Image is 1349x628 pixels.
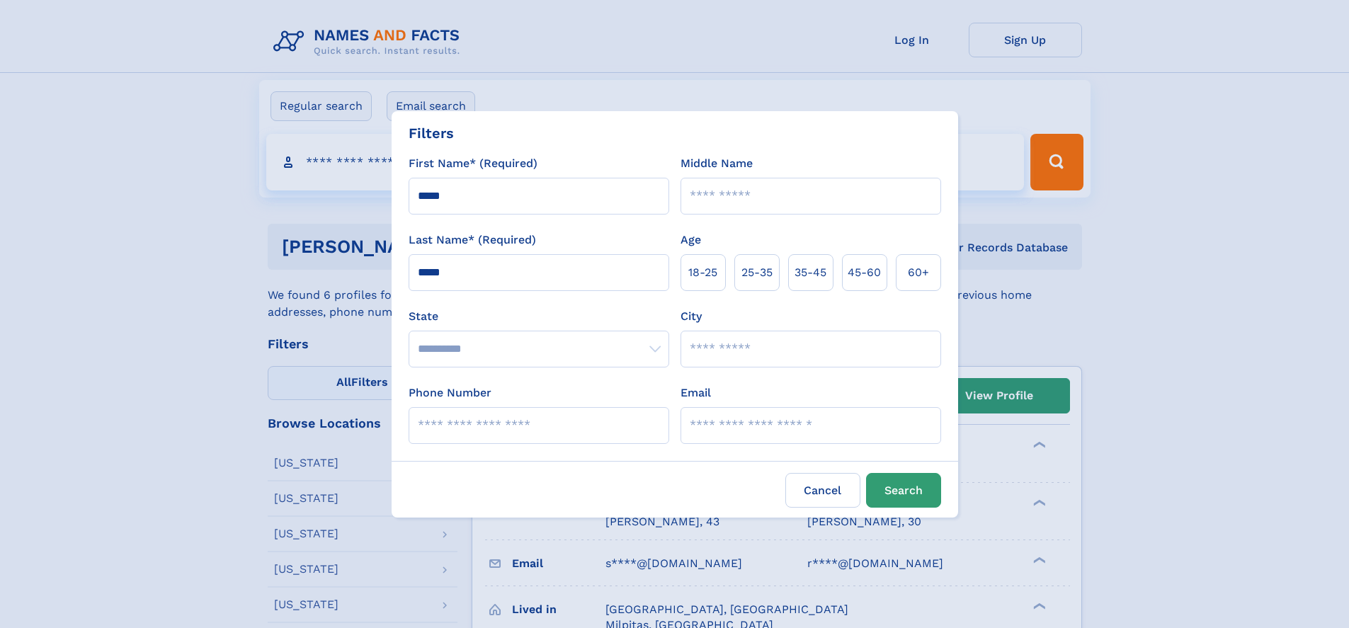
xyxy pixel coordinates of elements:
[785,473,860,508] label: Cancel
[681,155,753,172] label: Middle Name
[681,308,702,325] label: City
[908,264,929,281] span: 60+
[681,232,701,249] label: Age
[409,384,491,401] label: Phone Number
[795,264,826,281] span: 35‑45
[409,122,454,144] div: Filters
[681,384,711,401] label: Email
[409,232,536,249] label: Last Name* (Required)
[848,264,881,281] span: 45‑60
[741,264,773,281] span: 25‑35
[866,473,941,508] button: Search
[688,264,717,281] span: 18‑25
[409,308,669,325] label: State
[409,155,537,172] label: First Name* (Required)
